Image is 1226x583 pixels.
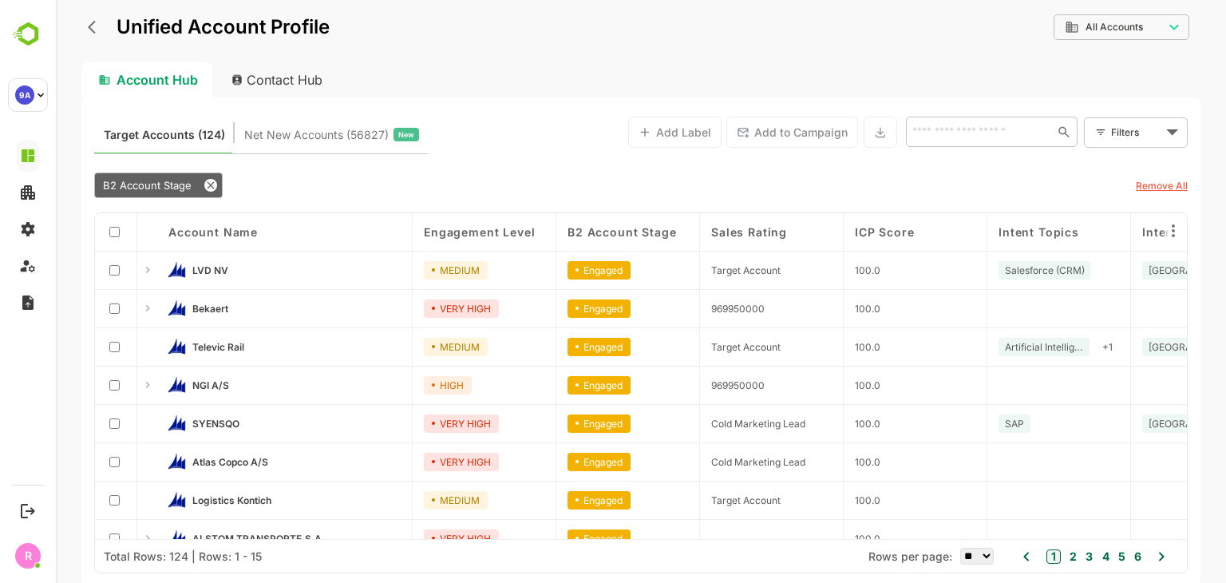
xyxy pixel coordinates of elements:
div: All Accounts [1009,20,1108,34]
div: MEDIUM [368,491,432,510]
div: Engaged [512,299,575,318]
div: VERY HIGH [368,529,443,548]
span: New [342,125,358,145]
span: Rows per page: [813,549,896,563]
div: Engaged [512,491,575,510]
div: Engaged [512,338,575,356]
span: ALSTOM TRANSPORTE,S.A. [136,533,269,545]
span: Target Account [655,341,725,353]
span: Known accounts you’ve identified to target - imported from CRM, Offline upload, or promoted from ... [48,125,169,145]
div: R [15,543,41,569]
span: Germany [1093,341,1191,353]
button: 4 [1042,548,1054,565]
div: Engaged [512,529,575,548]
span: Net New Accounts ( 56827 ) [188,125,333,145]
button: Logout [17,500,38,522]
div: VERY HIGH [368,414,443,433]
div: MEDIUM [368,261,432,280]
div: Engaged [512,376,575,395]
div: All Accounts [998,12,1133,43]
span: 100.0 [799,341,825,353]
span: 100.0 [799,494,825,506]
span: 100.0 [799,533,825,545]
button: 5 [1058,548,1070,565]
span: SAP [949,418,968,430]
u: Remove All [1080,180,1132,192]
span: B2 Account Stage [512,225,620,239]
span: Bekaert [136,303,172,315]
span: 100.0 [799,379,825,391]
button: Add Label [572,117,666,148]
img: BambooboxLogoMark.f1c84d78b4c51b1a7b5f700c9845e183.svg [8,19,49,50]
div: Engaged [512,261,575,280]
span: Sales Rating [655,225,731,239]
div: Filters [1054,115,1132,149]
div: Engaged [512,414,575,433]
span: Cold Marketing Lead [655,418,749,430]
div: VERY HIGH [368,453,443,471]
button: Add to Campaign [670,117,802,148]
span: Salesforce (CRM) [949,264,1029,276]
button: Export the selected data as CSV [808,117,841,148]
div: Filters [1055,124,1106,141]
p: Unified Account Profile [61,18,274,37]
span: Engagement Level [368,225,479,239]
span: ICP Score [799,225,859,239]
span: 100.0 [799,418,825,430]
span: Account Name [113,225,202,239]
div: Contact Hub [163,62,281,97]
div: HIGH [368,376,416,395]
span: 100.0 [799,456,825,468]
span: 969950000 [655,379,709,391]
button: 3 [1026,548,1037,565]
button: back [28,15,52,39]
div: Newly surfaced ICP-fit accounts from Intent, Website, LinkedIn, and other engagement signals. [188,125,363,145]
button: 2 [1010,548,1021,565]
div: 9A [15,85,34,105]
div: Total Rows: 124 | Rows: 1 - 15 [48,549,206,563]
span: Atlas Copco A/S [136,456,212,468]
span: Target Account [655,494,725,506]
button: 1 [991,549,1005,564]
span: 100.0 [799,264,825,276]
span: 100.0 [799,303,825,315]
div: VERY HIGH [368,299,443,318]
span: SYENSQO [136,418,184,430]
div: + 1 [1040,338,1063,356]
span: 969950000 [655,303,709,315]
div: B2 Account Stage [38,173,167,198]
span: All Accounts [1030,22,1087,33]
span: B2 Account Stage [47,179,136,192]
span: Intent Topics [943,225,1023,239]
span: Belgium [1093,264,1191,276]
span: France [1093,418,1171,430]
button: 6 [1074,548,1086,565]
div: Engaged [512,453,575,471]
span: Televic Rail [136,341,188,353]
span: Target Account [655,264,725,276]
div: MEDIUM [368,338,432,356]
span: Cold Marketing Lead [655,456,749,468]
div: Account Hub [26,62,156,97]
span: Logistics Kontich [136,494,216,506]
span: LVD NV [136,264,172,276]
span: NGI A/S [136,379,173,391]
span: Artificial Intelligence [949,341,1027,353]
span: Intent Country [1086,225,1176,239]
